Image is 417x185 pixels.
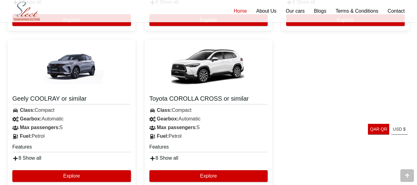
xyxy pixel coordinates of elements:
div: Automatic [8,115,136,123]
a: QAR QR [368,124,389,135]
h5: Features [149,144,268,152]
strong: Fuel: [20,133,31,139]
strong: Fuel: [157,133,169,139]
strong: Class: [20,107,35,113]
div: 5 [8,123,136,132]
div: 5 [145,123,273,132]
div: Automatic [145,115,273,123]
strong: Gearbox: [20,116,41,121]
img: Select Rent a Car [9,1,44,22]
img: Toyota COROLLA CROSS or similar [171,44,245,91]
a: Geely COOLRAY or similar [12,95,131,104]
a: Toyota COROLLA CROSS or similar [149,95,268,104]
strong: Class: [157,107,172,113]
button: Explore [12,170,131,182]
strong: Max passengers: [20,125,60,130]
div: Petrol [8,132,136,141]
h5: Features [12,144,131,152]
a: 8 Show all [149,155,178,161]
a: USD $ [391,124,408,135]
div: Compact [145,106,273,115]
strong: Gearbox: [157,116,178,121]
div: Compact [8,106,136,115]
strong: Max passengers: [157,125,197,130]
img: Geely COOLRAY or similar [35,44,109,91]
button: Explore [149,170,268,182]
div: Petrol [145,132,273,141]
a: 8 Show all [12,155,41,161]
